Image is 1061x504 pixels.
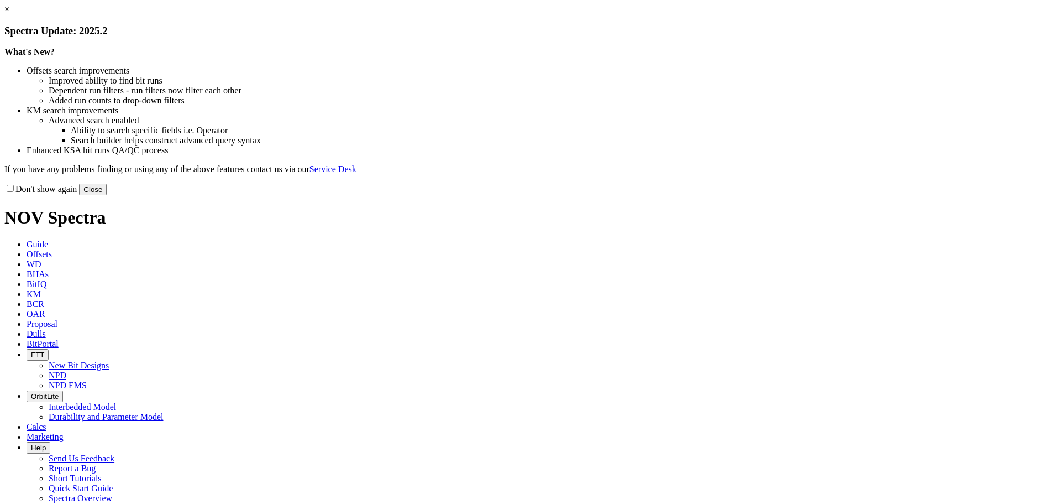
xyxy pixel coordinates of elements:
[27,240,48,249] span: Guide
[4,184,77,194] label: Don't show again
[49,361,109,370] a: New Bit Designs
[27,432,64,441] span: Marketing
[49,402,116,412] a: Interbedded Model
[27,259,41,269] span: WD
[4,4,9,14] a: ×
[49,86,1057,96] li: Dependent run filters - run filters now filter each other
[4,47,55,56] strong: What's New?
[31,392,59,401] span: OrbitLite
[49,493,112,503] a: Spectra Overview
[27,309,45,319] span: OAR
[7,185,14,192] input: Don't show again
[49,484,113,493] a: Quick Start Guide
[49,116,1057,126] li: Advanced search enabled
[27,329,46,339] span: Dulls
[49,371,66,380] a: NPD
[4,164,1057,174] p: If you have any problems finding or using any of the above features contact us via our
[27,269,49,279] span: BHAs
[27,146,1057,155] li: Enhanced KSA bit runs QA/QC process
[27,299,44,309] span: BCR
[49,76,1057,86] li: Improved ability to find bit runs
[49,381,87,390] a: NPD EMS
[49,96,1057,106] li: Added run counts to drop-down filters
[49,412,164,422] a: Durability and Parameter Model
[27,319,57,329] span: Proposal
[27,66,1057,76] li: Offsets search improvements
[71,136,1057,146] li: Search builder helps construct advanced query syntax
[79,184,107,195] button: Close
[27,422,46,432] span: Calcs
[31,444,46,452] span: Help
[309,164,356,174] a: Service Desk
[71,126,1057,136] li: Ability to search specific fields i.e. Operator
[27,279,46,289] span: BitIQ
[49,454,114,463] a: Send Us Feedback
[49,464,96,473] a: Report a Bug
[31,351,44,359] span: FTT
[49,474,102,483] a: Short Tutorials
[4,25,1057,37] h3: Spectra Update: 2025.2
[27,289,41,299] span: KM
[4,207,1057,228] h1: NOV Spectra
[27,339,59,349] span: BitPortal
[27,106,1057,116] li: KM search improvements
[27,250,52,259] span: Offsets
